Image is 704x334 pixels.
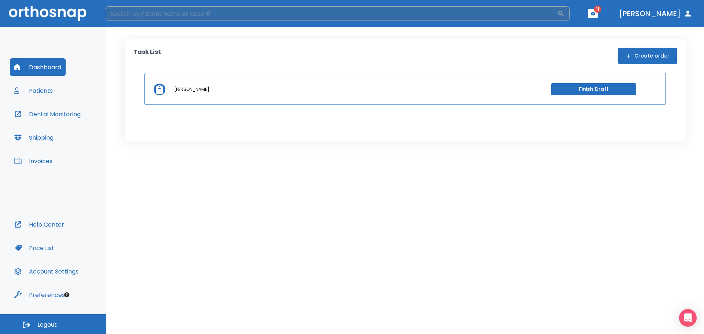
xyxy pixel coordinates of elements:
[10,129,58,146] button: Shipping
[10,216,69,233] button: Help Center
[174,86,209,93] p: [PERSON_NAME]
[551,83,636,95] button: Finish Draft
[616,7,695,20] button: [PERSON_NAME]
[10,105,85,123] button: Dental Monitoring
[618,48,677,64] button: Create order
[10,263,83,280] button: Account Settings
[10,286,69,304] button: Preferences
[594,5,601,13] span: 11
[10,58,66,76] button: Dashboard
[105,6,557,21] input: Search by Patient Name or Case #
[9,6,87,21] img: Orthosnap
[10,82,57,99] button: Patients
[133,48,161,64] p: Task List
[10,152,57,170] button: Invoices
[37,321,57,329] span: Logout
[679,309,697,327] div: Open Intercom Messenger
[63,291,70,298] div: Tooltip anchor
[10,239,59,257] button: Price List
